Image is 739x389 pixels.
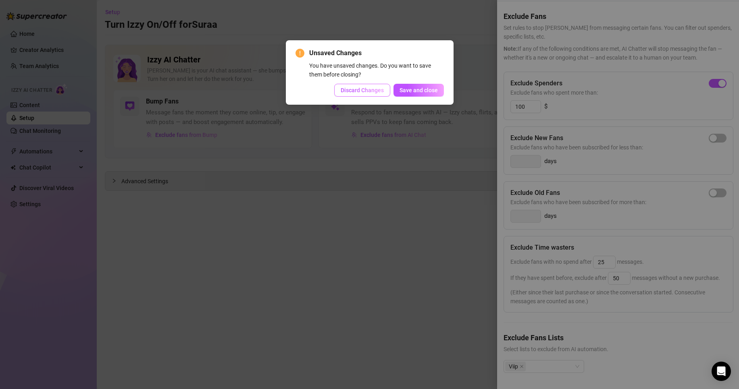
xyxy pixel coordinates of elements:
span: Discard Changes [341,87,384,93]
div: You have unsaved changes. Do you want to save them before closing? [309,61,444,79]
div: Open Intercom Messenger [712,362,731,381]
span: Save and close [400,87,438,93]
span: Unsaved Changes [309,48,444,58]
button: Save and close [393,84,444,97]
span: exclamation-circle [296,49,304,58]
button: Discard Changes [334,84,390,97]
